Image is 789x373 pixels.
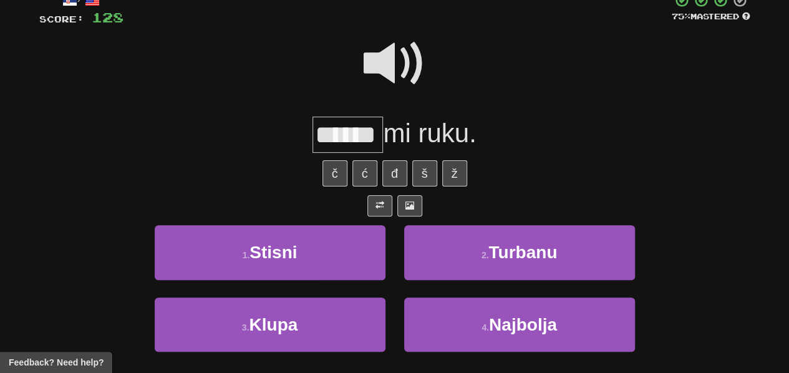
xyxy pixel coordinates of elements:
span: Turbanu [488,243,557,262]
span: mi ruku. [383,119,476,148]
small: 1 . [243,250,250,260]
button: 4.Najbolja [404,298,635,352]
span: Klupa [249,315,298,334]
span: 128 [92,9,123,25]
span: Open feedback widget [9,356,104,369]
span: Score: [39,14,84,24]
button: Toggle translation (alt+t) [367,195,392,216]
button: ć [352,160,377,186]
button: Show image (alt+x) [397,195,422,216]
button: ž [442,160,467,186]
button: 2.Turbanu [404,225,635,279]
small: 2 . [482,250,489,260]
div: Mastered [672,11,750,22]
small: 4 . [482,322,489,332]
button: š [412,160,437,186]
small: 3 . [242,322,249,332]
button: đ [382,160,407,186]
button: 3.Klupa [155,298,385,352]
button: 1.Stisni [155,225,385,279]
span: Najbolja [489,315,557,334]
button: č [322,160,347,186]
span: 75 % [672,11,690,21]
span: Stisni [249,243,297,262]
